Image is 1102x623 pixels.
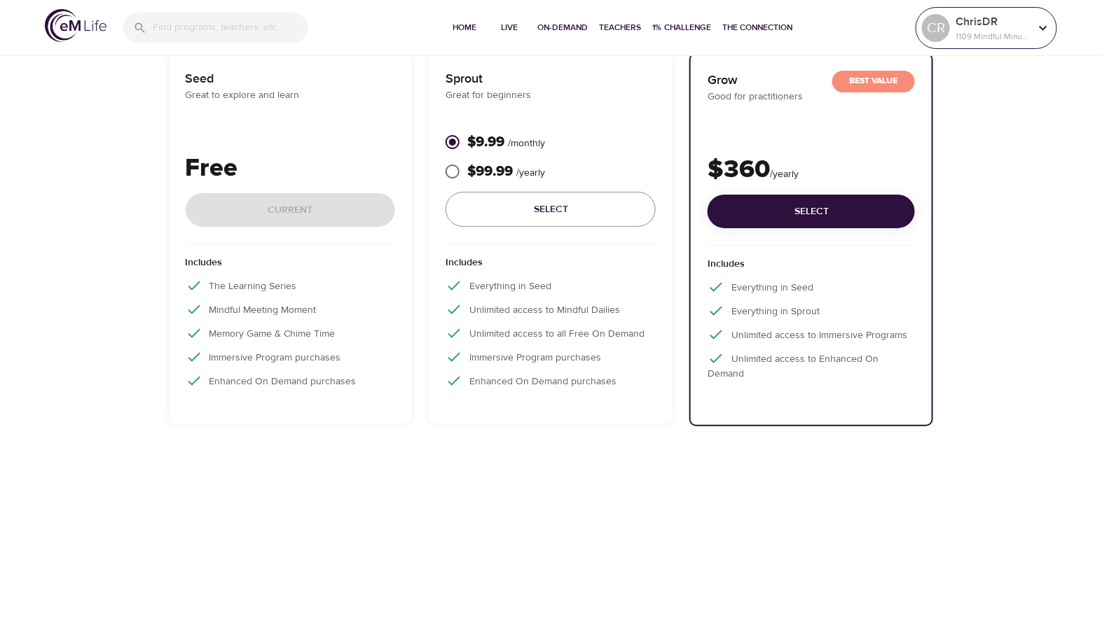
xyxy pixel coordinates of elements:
[653,20,712,35] span: 1% Challenge
[723,20,793,35] span: The Connection
[600,20,642,35] span: Teachers
[446,88,656,103] p: Great for beginners
[719,203,904,220] span: Select
[708,326,915,343] p: Unlimited access to Immersive Programs
[45,9,106,42] img: logo
[956,30,1030,43] p: 1109 Mindful Minutes
[516,167,545,179] span: / yearly
[186,372,396,389] p: Enhanced On Demand purchases
[538,20,588,35] span: On-Demand
[446,349,656,365] p: Immersive Program purchases
[448,20,482,35] span: Home
[493,20,527,35] span: Live
[186,150,396,188] p: Free
[153,13,308,43] input: Find programs, teachers, etc...
[708,195,915,229] button: Select
[708,302,915,319] p: Everything in Sprout
[446,192,656,227] button: Select
[708,257,915,279] p: Includes
[922,14,950,42] div: CR
[708,71,915,90] p: Grow
[186,277,396,294] p: The Learning Series
[467,161,545,182] p: $99.99
[186,325,396,342] p: Memory Game & Chime Time
[770,168,799,181] span: / yearly
[446,301,656,318] p: Unlimited access to Mindful Dailies
[186,255,396,277] p: Includes
[186,88,396,103] p: Great to explore and learn
[186,349,396,365] p: Immersive Program purchases
[186,69,396,88] p: Seed
[446,277,656,294] p: Everything in Seed
[457,201,645,218] span: Select
[467,132,545,153] p: $9.99
[708,151,915,189] p: $360
[708,279,915,295] p: Everything in Seed
[186,301,396,318] p: Mindful Meeting Moment
[708,350,915,381] p: Unlimited access to Enhanced On Demand
[446,255,656,277] p: Includes
[446,325,656,342] p: Unlimited access to all Free On Demand
[956,13,1030,30] p: ChrisDR
[446,69,656,88] p: Sprout
[446,372,656,389] p: Enhanced On Demand purchases
[508,137,545,150] span: / monthly
[708,90,915,104] p: Good for practitioners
